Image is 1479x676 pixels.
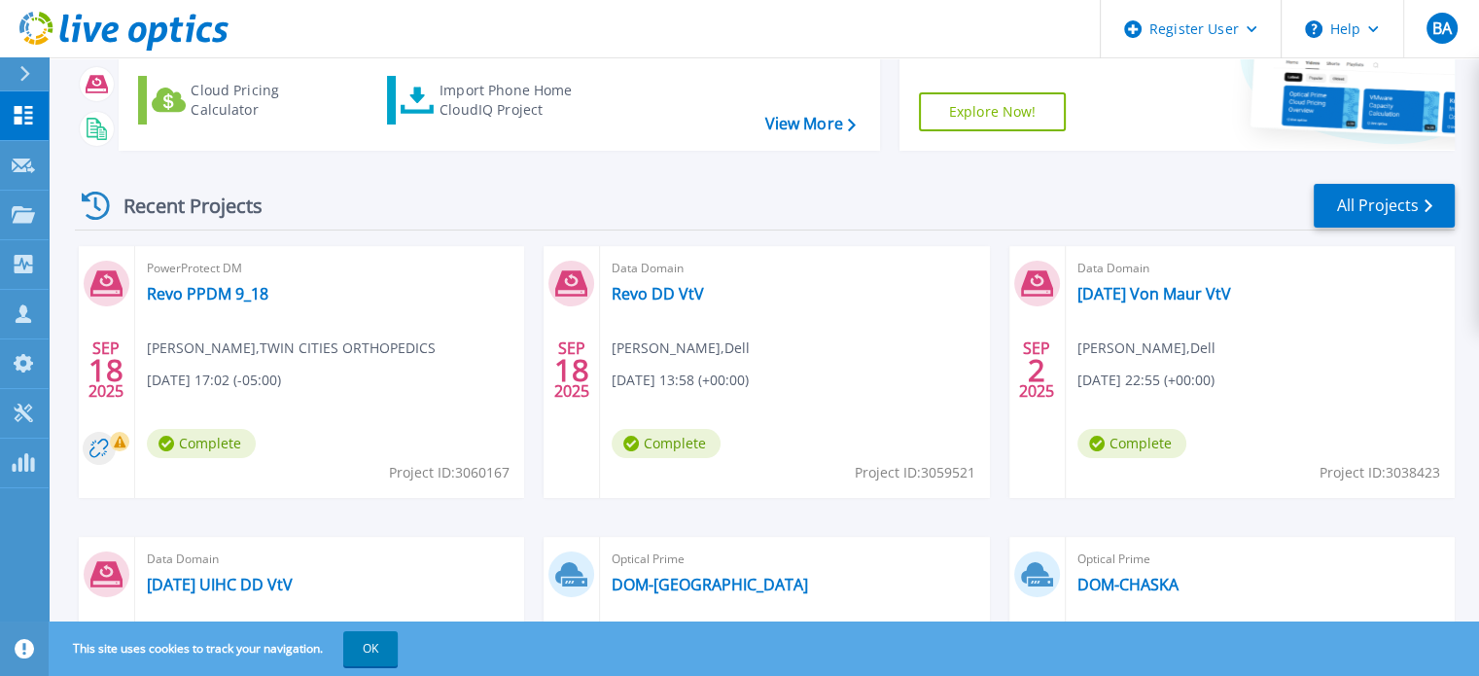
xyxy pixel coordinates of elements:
span: [DATE] 13:58 (+00:00) [612,370,749,391]
span: [DATE] 17:02 (-05:00) [147,370,281,391]
span: [PERSON_NAME] , TWIN CITIES ORTHOPEDICS [147,338,436,359]
span: Project ID: 3059521 [855,462,975,483]
span: Optical Prime [1077,549,1443,570]
a: DOM-[GEOGRAPHIC_DATA] [612,575,808,594]
span: Data Domain [612,258,977,279]
span: Data Domain [147,549,512,570]
span: 2 [1028,362,1045,378]
span: 18 [88,362,123,378]
a: All Projects [1314,184,1455,228]
span: BA [1431,20,1451,36]
span: [PERSON_NAME] , Dell [1077,338,1215,359]
span: Project ID: 3038423 [1320,462,1440,483]
a: Revo PPDM 9_18 [147,284,268,303]
span: [DATE] 22:55 (+00:00) [1077,370,1215,391]
a: DOM-CHASKA [1077,575,1179,594]
a: Cloud Pricing Calculator [138,76,355,125]
div: Recent Projects [75,182,289,230]
span: [PERSON_NAME] , Dell [612,338,750,359]
span: Data Domain [1077,258,1443,279]
div: SEP 2025 [88,335,124,406]
span: 18 [554,362,589,378]
span: Optical Prime [612,549,977,570]
span: PowerProtect DM [147,258,512,279]
div: SEP 2025 [553,335,590,406]
div: Import Phone Home CloudIQ Project [440,81,591,120]
a: [DATE] Von Maur VtV [1077,284,1231,303]
span: Complete [1077,429,1186,458]
button: OK [343,631,398,666]
span: Project ID: 3060167 [389,462,510,483]
div: Cloud Pricing Calculator [191,81,346,120]
a: [DATE] UIHC DD VtV [147,575,293,594]
span: This site uses cookies to track your navigation. [53,631,398,666]
span: Complete [612,429,721,458]
a: View More [764,115,855,133]
a: Explore Now! [919,92,1067,131]
a: Revo DD VtV [612,284,704,303]
div: SEP 2025 [1018,335,1055,406]
span: Complete [147,429,256,458]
